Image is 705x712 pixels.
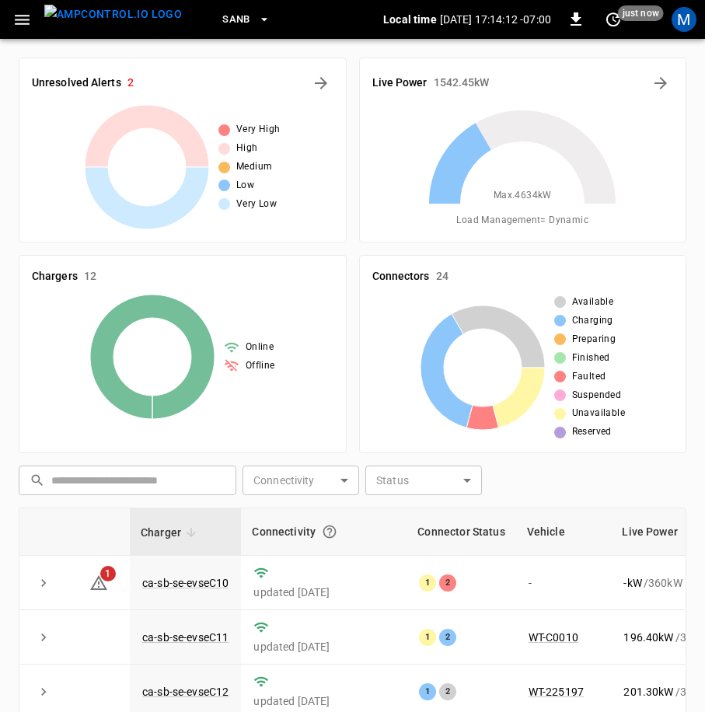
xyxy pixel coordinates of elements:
[236,178,254,194] span: Low
[127,75,134,92] h6: 2
[601,7,626,32] button: set refresh interval
[32,268,78,285] h6: Chargers
[572,295,614,310] span: Available
[236,122,281,138] span: Very High
[246,340,274,355] span: Online
[572,369,606,385] span: Faulted
[494,188,552,204] span: Max. 4634 kW
[253,639,394,654] p: updated [DATE]
[439,574,456,592] div: 2
[84,268,96,285] h6: 12
[623,630,673,645] p: 196.40 kW
[252,518,396,546] div: Connectivity
[434,75,490,92] h6: 1542.45 kW
[32,571,55,595] button: expand row
[383,12,437,27] p: Local time
[572,332,616,347] span: Preparing
[236,197,277,212] span: Very Low
[672,7,696,32] div: profile-icon
[572,406,625,421] span: Unavailable
[253,693,394,709] p: updated [DATE]
[419,683,436,700] div: 1
[407,508,515,556] th: Connector Status
[309,71,333,96] button: All Alerts
[222,11,250,29] span: SanB
[516,556,612,610] td: -
[141,523,201,542] span: Charger
[439,683,456,700] div: 2
[142,686,229,698] a: ca-sb-se-evseC12
[89,575,108,588] a: 1
[372,268,430,285] h6: Connectors
[419,574,436,592] div: 1
[253,585,394,600] p: updated [DATE]
[236,141,258,156] span: High
[419,629,436,646] div: 1
[236,159,272,175] span: Medium
[618,5,664,21] span: just now
[516,508,612,556] th: Vehicle
[372,75,428,92] h6: Live Power
[572,424,612,440] span: Reserved
[44,5,182,24] img: ampcontrol.io logo
[572,351,610,366] span: Finished
[623,684,673,700] p: 201.30 kW
[100,566,116,581] span: 1
[529,631,578,644] a: WT-C0010
[648,71,673,96] button: Energy Overview
[456,213,588,229] span: Load Management = Dynamic
[142,631,229,644] a: ca-sb-se-evseC11
[439,629,456,646] div: 2
[32,680,55,703] button: expand row
[316,518,344,546] button: Connection between the charger and our software.
[440,12,551,27] p: [DATE] 17:14:12 -07:00
[623,575,641,591] p: - kW
[32,626,55,649] button: expand row
[216,5,277,35] button: SanB
[572,388,622,403] span: Suspended
[246,358,275,374] span: Offline
[142,577,229,589] a: ca-sb-se-evseC10
[572,313,613,329] span: Charging
[32,75,121,92] h6: Unresolved Alerts
[529,686,584,698] a: WT-225197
